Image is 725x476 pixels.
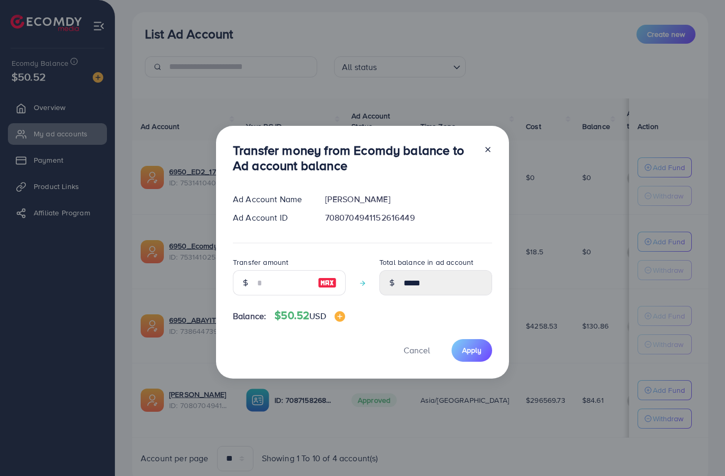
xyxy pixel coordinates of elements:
h3: Transfer money from Ecomdy balance to Ad account balance [233,143,475,173]
div: Ad Account Name [224,193,317,205]
span: Cancel [404,344,430,356]
label: Transfer amount [233,257,288,267]
div: [PERSON_NAME] [317,193,501,205]
button: Apply [452,339,492,362]
img: image [318,276,337,289]
span: Balance: [233,310,266,322]
img: image [335,311,345,322]
span: USD [309,310,326,322]
div: Ad Account ID [224,212,317,224]
label: Total balance in ad account [379,257,473,267]
div: 7080704941152616449 [317,212,501,224]
h4: $50.52 [275,309,345,322]
button: Cancel [390,339,443,362]
span: Apply [462,345,482,355]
